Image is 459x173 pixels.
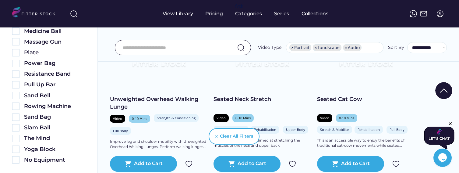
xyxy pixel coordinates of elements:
img: Rectangle%205126.svg [12,81,19,88]
span: × [291,45,294,50]
img: Rectangle%205126.svg [12,27,19,35]
div: Video Type [258,45,281,51]
div: The Mind [24,135,85,142]
div: Upper Body [286,127,305,132]
div: Video [320,116,329,120]
img: Group%201000002324.svg [392,160,400,168]
img: Rectangle%205126.svg [12,92,19,99]
div: Sand Bag [24,113,85,121]
div: This is an accessible way to enjoy the benefits of traditional cat-cow movements while seated... [317,138,415,148]
div: fvck [235,3,243,9]
div: Categories [235,10,262,17]
img: LOGO.svg [12,7,60,19]
div: Rowing Machine [24,103,85,110]
div: Add to Cart [238,160,266,168]
div: 0-10 Mins [235,116,251,120]
div: Massage Gun [24,38,85,46]
iframe: chat widget [424,121,454,149]
div: Video [217,116,226,120]
img: Group%201000002324.svg [185,160,192,168]
iframe: chat widget [433,149,453,167]
div: Yoga Block [24,146,85,153]
div: Pull Up Bar [24,81,85,88]
img: meteor-icons_whatsapp%20%281%29.svg [410,10,417,17]
span: × [315,45,317,50]
div: Add to Cart [341,160,370,168]
div: Resistance Band [24,70,85,78]
div: Full Body [390,127,404,132]
img: Rectangle%205126.svg [12,135,19,142]
img: Group%201000002324.svg [289,160,296,168]
div: 0-10 Mins [132,116,147,121]
img: Rectangle%205126.svg [12,103,19,110]
img: Rectangle%205126.svg [12,60,19,67]
li: Audio [343,44,362,51]
img: Rectangle%205126.svg [12,156,19,164]
img: profile-circle.svg [436,10,444,17]
div: Seated Cat Cow [317,96,415,103]
div: This is a simple exercise aimed at stretching the muscles of the neck and upper back. [214,138,311,148]
div: Medicine Ball [24,27,85,35]
img: Rectangle%205126.svg [12,49,19,56]
div: Improve leg and shoulder mobility with Unweighted Overhead Walking Lunges. Perform walking lunges... [110,139,207,150]
img: Rectangle%205126.svg [12,146,19,153]
div: Rehabilitation [358,127,380,132]
div: 0-10 Mins [339,116,354,120]
div: Full Body [113,128,128,133]
div: Clear All Filters [220,133,253,139]
button: shopping_cart [332,160,339,168]
div: View Library [163,10,193,17]
div: Strength & Conditioning [157,116,196,120]
li: Landscape [313,44,341,51]
div: Collections [302,10,328,17]
div: Add to Cart [134,160,163,168]
div: Seated Neck Stretch [214,96,311,103]
button: shopping_cart [228,160,235,168]
img: Rectangle%205126.svg [12,70,19,78]
div: Series [274,10,289,17]
li: Portrait [289,44,311,51]
div: No Equipment [24,156,85,164]
div: Slam Ball [24,124,85,132]
img: Rectangle%205126.svg [12,38,19,45]
span: × [345,45,347,50]
div: Pricing [205,10,223,17]
button: shopping_cart [125,160,132,168]
img: Vector%20%281%29.svg [215,135,218,138]
div: Sand Bell [24,92,85,99]
img: Group%201000002322%20%281%29.svg [435,82,452,99]
div: Rehabilitation [254,127,276,132]
div: Sort By [388,45,404,51]
img: search-normal%203.svg [70,10,77,17]
div: Stretch & Mobilise [320,127,349,132]
img: Rectangle%205126.svg [12,124,19,132]
div: Unweighted Overhead Walking Lunge [110,96,207,111]
img: Rectangle%205126.svg [12,114,19,121]
div: Video [113,116,122,121]
img: search-normal.svg [237,44,245,51]
div: Plate [24,49,85,56]
img: Frame%2051.svg [420,10,427,17]
div: Power Bag [24,59,85,67]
